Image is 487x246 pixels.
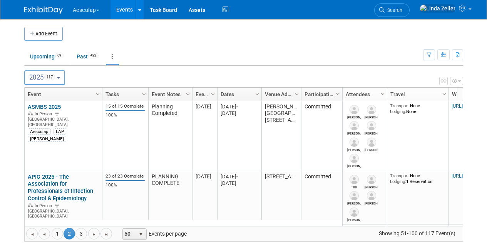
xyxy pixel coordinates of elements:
img: TBD [350,175,359,184]
span: select [138,231,144,238]
a: Column Settings [333,88,342,99]
span: Column Settings [95,91,101,97]
span: Go to the first page [29,231,35,238]
td: Committed [301,171,342,236]
div: [DATE] [221,103,258,110]
span: 2 [64,228,75,239]
div: Aesculap [28,128,51,135]
a: Event [28,88,97,101]
a: Past422 [71,49,104,64]
a: 1 [52,228,63,239]
a: APIC 2025 - The Association for Professionals of Infection Control & Epidemiology [28,173,93,202]
img: Alex Miseirvitch [367,175,376,184]
span: Column Settings [210,91,216,97]
img: Jennifer Haarmann [367,191,376,200]
span: Lodging: [390,109,406,114]
a: Participation [305,88,337,101]
span: 50 [123,229,136,239]
div: Allison Hughes [347,163,361,168]
span: 69 [55,53,64,58]
a: 3 [75,228,87,239]
div: [DATE] [221,110,258,116]
img: Linda Zeller [420,4,456,13]
td: PLANNING COMPLETE [148,171,192,236]
a: Column Settings [293,88,301,99]
div: [GEOGRAPHIC_DATA], [GEOGRAPHIC_DATA] [28,202,99,219]
td: [DATE] [192,171,217,236]
span: Column Settings [441,91,447,97]
a: Event Notes [152,88,187,101]
a: Column Settings [440,88,449,99]
span: In-Person [35,203,54,208]
img: Kelly Shanley [367,138,376,147]
span: Transport: [390,173,410,178]
img: Danielle Fletcher [350,105,359,114]
a: Column Settings [94,88,102,99]
div: None 1 Reservation [390,173,445,184]
div: Kelly Shanley [365,147,378,152]
div: Jennifer Greisen [347,200,361,205]
span: Go to the last page [103,231,109,238]
div: Morgan Lee [347,217,361,222]
img: Morgan Lee [350,208,359,217]
span: Go to the next page [91,231,97,238]
img: In-Person Event [28,111,33,115]
a: Go to the next page [88,228,100,239]
td: [STREET_ADDRESS] [261,171,301,236]
span: Transport: [390,103,410,108]
span: - [236,104,238,110]
img: Allison Hughes [350,154,359,163]
img: Evan Borcich [350,121,359,130]
span: 117 [44,74,55,80]
span: Search [385,7,402,13]
div: Evan Borcich [347,130,361,135]
a: Dates [221,88,256,101]
div: 15 of 15 Complete [105,103,145,109]
td: Planning Completed [148,101,192,171]
span: Column Settings [294,91,300,97]
a: Column Settings [378,88,387,99]
span: Column Settings [380,91,386,97]
div: [PERSON_NAME] [28,136,66,142]
a: Attendees [346,88,382,101]
a: Go to the previous page [38,228,50,239]
div: Jennifer Haarmann [365,200,378,205]
td: [DATE] [192,101,217,171]
span: 422 [88,53,99,58]
span: 2025 [29,73,55,81]
img: Renee Wood [350,138,359,147]
img: Jennifer Greisen [350,191,359,200]
img: In-Person Event [28,203,33,207]
span: Column Settings [141,91,147,97]
div: Renee Wood [347,147,361,152]
img: ExhibitDay [24,7,63,14]
div: Carley Bayes [365,114,378,119]
span: - [236,174,238,180]
a: Tasks [105,88,143,101]
div: Alex Miseirvitch [365,184,378,189]
a: Search [374,3,410,17]
span: Showing 51-100 of 117 Event(s) [372,228,462,239]
a: Venue Address [265,88,296,101]
a: ASMBS 2025 [28,103,61,110]
div: 23 of 23 Complete [105,173,145,179]
td: [PERSON_NAME][GEOGRAPHIC_DATA] [STREET_ADDRESS] [261,101,301,171]
div: 100% [105,112,145,118]
div: TBD [347,184,361,189]
a: Go to the first page [26,228,38,239]
span: Column Settings [254,91,260,97]
td: Committed [301,101,342,171]
span: Column Settings [335,91,341,97]
div: [DATE] [221,180,258,186]
div: Justin Dinenberg [365,130,378,135]
div: 100% [105,182,145,188]
div: [DATE] [221,173,258,180]
a: Column Settings [209,88,217,99]
a: Column Settings [140,88,148,99]
span: Lodging: [390,179,406,184]
span: Events per page [112,228,194,239]
a: Column Settings [253,88,261,99]
span: Go to the previous page [41,231,47,238]
button: 2025117 [24,70,65,85]
img: Justin Dinenberg [367,121,376,130]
